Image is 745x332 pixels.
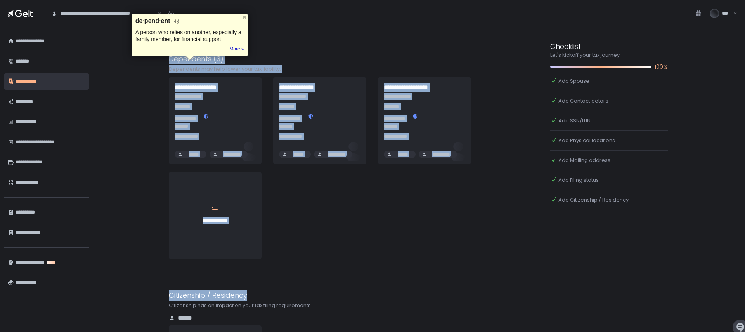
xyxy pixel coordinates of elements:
span: Add Mailing address [558,157,610,164]
div: Let's kickoff your tax journey [550,52,668,59]
span: Add Filing status [558,177,599,184]
span: Add Physical locations [558,137,615,144]
div: Checklist [550,41,668,52]
span: Add Contact details [558,97,608,104]
span: Add Citizenship / Residency [558,196,629,203]
div: Search for option [47,5,161,22]
div: Citizenship / Residency [169,290,472,301]
span: Add Spouse [558,78,589,85]
div: Citizenship has an impact on your tax filing requirements. [169,302,472,309]
div: Dependents (3) [169,54,472,64]
input: Search for option [156,10,157,17]
span: 100% [655,63,668,71]
div: Dependents may help lower your tax liability. [169,66,472,73]
span: Add SSN/ITIN [558,117,591,124]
